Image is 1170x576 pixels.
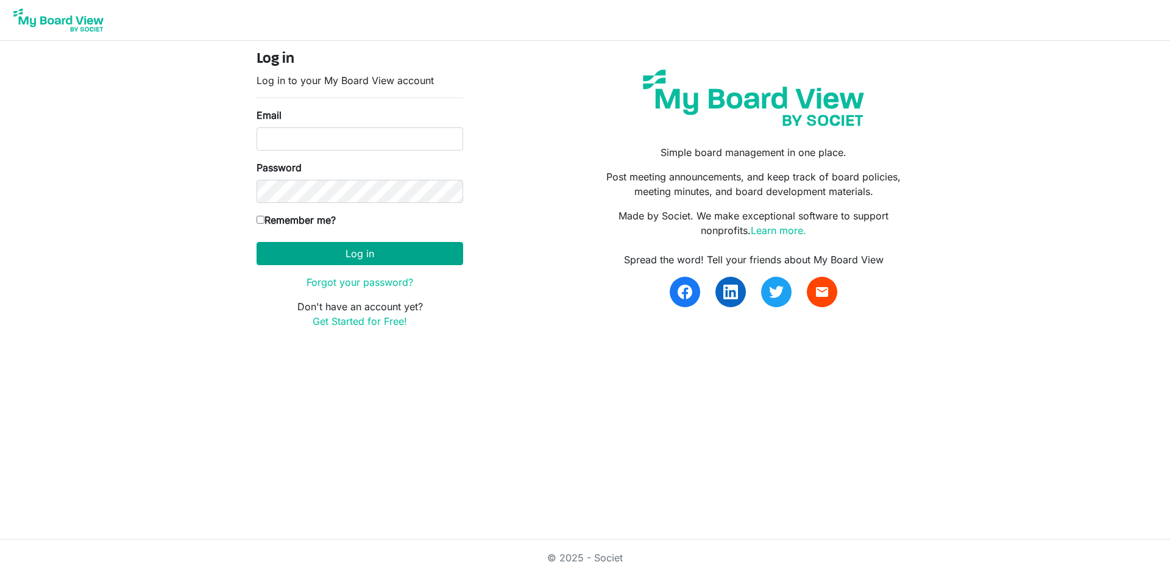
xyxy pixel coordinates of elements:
[257,242,463,265] button: Log in
[751,224,806,236] a: Learn more.
[678,285,692,299] img: facebook.svg
[257,299,463,329] p: Don't have an account yet?
[257,73,463,88] p: Log in to your My Board View account
[769,285,784,299] img: twitter.svg
[594,252,913,267] div: Spread the word! Tell your friends about My Board View
[10,5,107,35] img: My Board View Logo
[815,285,829,299] span: email
[257,213,336,227] label: Remember me?
[313,315,407,327] a: Get Started for Free!
[257,216,264,224] input: Remember me?
[594,208,913,238] p: Made by Societ. We make exceptional software to support nonprofits.
[634,60,873,135] img: my-board-view-societ.svg
[257,160,302,175] label: Password
[257,108,282,123] label: Email
[594,145,913,160] p: Simple board management in one place.
[257,51,463,68] h4: Log in
[594,169,913,199] p: Post meeting announcements, and keep track of board policies, meeting minutes, and board developm...
[547,552,623,564] a: © 2025 - Societ
[307,276,413,288] a: Forgot your password?
[723,285,738,299] img: linkedin.svg
[807,277,837,307] a: email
